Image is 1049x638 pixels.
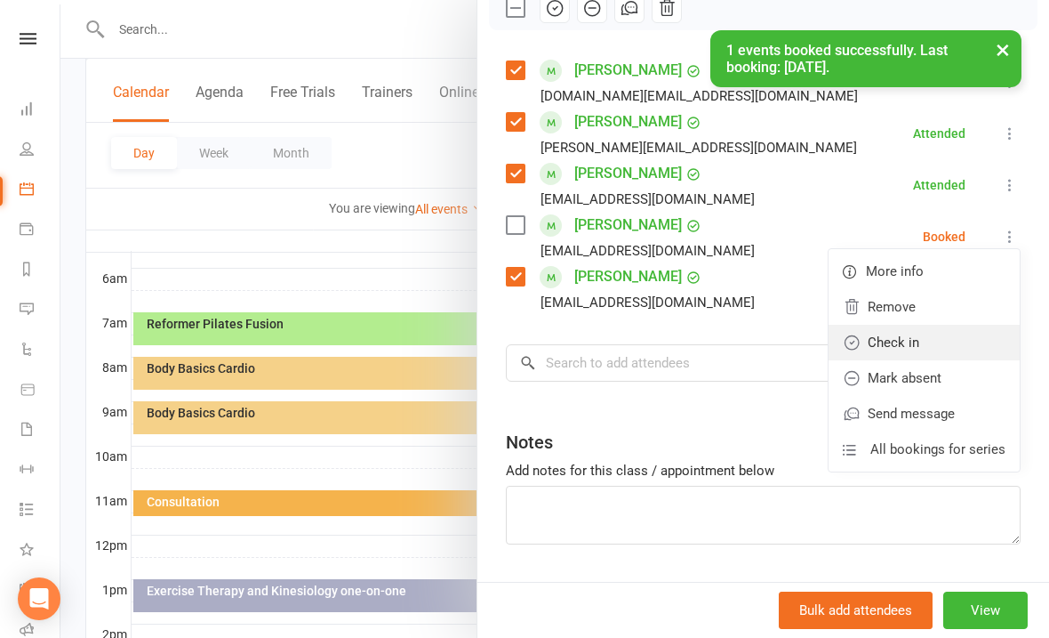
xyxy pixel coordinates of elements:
button: × [987,30,1019,69]
div: [EMAIL_ADDRESS][DOMAIN_NAME] [541,239,755,262]
a: Product Sales [20,371,60,411]
a: Check in [829,325,1020,360]
a: Payments [20,211,60,251]
div: Add notes for this class / appointment below [506,460,1021,481]
div: [PERSON_NAME][EMAIL_ADDRESS][DOMAIN_NAME] [541,136,857,159]
div: [EMAIL_ADDRESS][DOMAIN_NAME] [541,291,755,314]
div: Open Intercom Messenger [18,577,60,620]
a: General attendance kiosk mode [20,571,60,611]
a: [PERSON_NAME] [574,211,682,239]
a: Mark absent [829,360,1020,396]
a: Send message [829,396,1020,432]
a: Dashboard [20,91,60,131]
div: Attended [913,127,965,140]
div: Attended [913,179,965,191]
button: Bulk add attendees [779,592,933,629]
div: [DOMAIN_NAME][EMAIL_ADDRESS][DOMAIN_NAME] [541,85,858,108]
div: [EMAIL_ADDRESS][DOMAIN_NAME] [541,188,755,211]
span: More info [866,261,924,282]
a: People [20,131,60,171]
a: [PERSON_NAME] [574,262,682,291]
a: Calendar [20,171,60,211]
div: Booked [923,230,965,243]
a: Remove [829,289,1020,325]
a: More info [829,254,1020,289]
a: [PERSON_NAME] [574,159,682,188]
a: [PERSON_NAME] [574,108,682,136]
a: All bookings for series [829,432,1020,467]
div: 1 events booked successfully. Last booking: [DATE]. [710,30,1021,87]
div: Notes [506,430,553,455]
a: Reports [20,251,60,291]
input: Search to add attendees [506,344,1021,382]
button: View [943,592,1028,629]
a: What's New [20,531,60,571]
span: All bookings for series [870,439,1005,460]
